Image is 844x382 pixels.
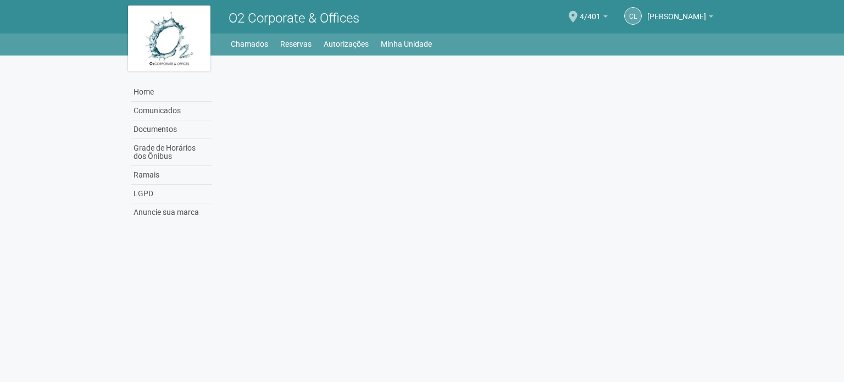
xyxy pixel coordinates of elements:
[229,10,359,26] span: O2 Corporate & Offices
[580,14,608,23] a: 4/401
[280,36,312,52] a: Reservas
[381,36,432,52] a: Minha Unidade
[324,36,369,52] a: Autorizações
[580,2,601,21] span: 4/401
[647,2,706,21] span: Claudia Luíza Soares de Castro
[131,139,212,166] a: Grade de Horários dos Ônibus
[624,7,642,25] a: CL
[131,166,212,185] a: Ramais
[647,14,713,23] a: [PERSON_NAME]
[131,120,212,139] a: Documentos
[131,203,212,222] a: Anuncie sua marca
[131,83,212,102] a: Home
[231,36,268,52] a: Chamados
[131,185,212,203] a: LGPD
[131,102,212,120] a: Comunicados
[128,5,210,71] img: logo.jpg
